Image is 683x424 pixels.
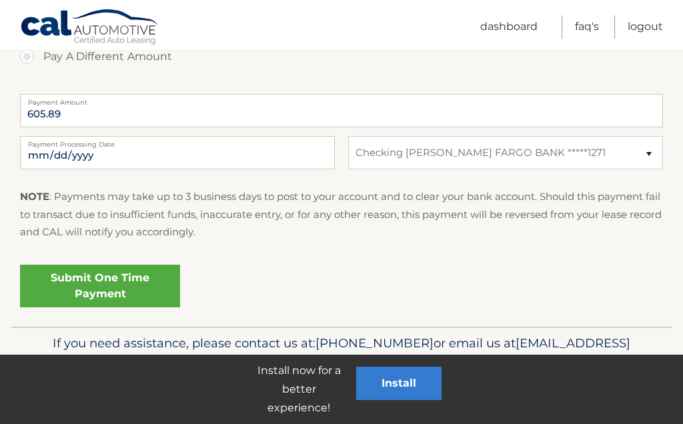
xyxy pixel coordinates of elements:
[480,15,538,39] a: Dashboard
[20,265,180,307] a: Submit One Time Payment
[575,15,599,39] a: FAQ's
[20,188,663,241] p: : Payments may take up to 3 business days to post to your account and to clear your bank account....
[20,94,663,127] input: Payment Amount
[20,94,663,105] label: Payment Amount
[628,15,663,39] a: Logout
[20,136,335,147] label: Payment Processing Date
[31,333,652,375] p: If you need assistance, please contact us at: or email us at
[241,361,356,417] p: Install now for a better experience!
[20,136,335,169] input: Payment Date
[20,43,663,70] label: Pay A Different Amount
[20,190,49,203] strong: NOTE
[315,335,434,351] span: [PHONE_NUMBER]
[20,9,160,47] a: Cal Automotive
[356,367,442,400] button: Install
